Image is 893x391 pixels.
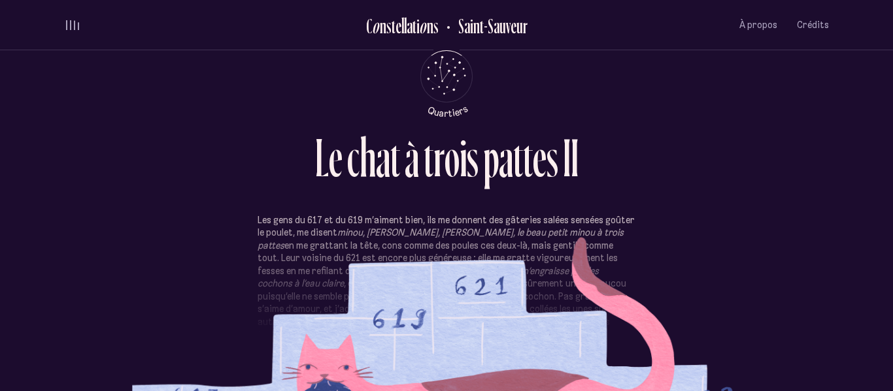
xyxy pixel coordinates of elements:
[499,131,513,185] div: a
[405,131,419,185] div: à
[419,15,427,37] div: o
[396,15,401,37] div: e
[483,131,499,185] div: p
[386,15,392,37] div: s
[392,15,396,37] div: t
[533,131,547,185] div: e
[439,14,528,36] button: Retour au Quartier
[739,10,777,40] button: À propos
[445,131,460,185] div: o
[64,18,81,32] button: volume audio
[797,20,829,31] span: Crédits
[347,131,360,185] div: c
[258,265,599,290] em: on n’engraisse pas les cochons à l’eau claire
[315,131,329,185] div: L
[448,15,528,37] h2: Saint-Sauveur
[390,131,400,185] div: t
[797,10,829,40] button: Crédits
[433,131,445,185] div: r
[258,227,624,251] em: minou, [PERSON_NAME], [PERSON_NAME], le beau petit minou à trois pattes
[380,15,386,37] div: n
[424,131,433,185] div: t
[360,131,376,185] div: h
[467,131,479,185] div: s
[376,131,390,185] div: a
[329,131,343,185] div: e
[547,131,558,185] div: s
[407,15,413,37] div: a
[404,15,407,37] div: l
[563,131,571,185] div: I
[258,214,635,380] p: Les gens du 617 et du 619 m’aiment bien, ils me donnent des gâteries salées sensées goûter le pou...
[416,15,420,37] div: i
[372,15,380,37] div: o
[571,131,579,185] div: I
[413,15,416,37] div: t
[513,131,523,185] div: t
[401,15,404,37] div: l
[409,50,485,117] button: Retour au menu principal
[739,20,777,31] span: À propos
[427,15,433,37] div: n
[426,102,469,119] tspan: Quartiers
[460,131,467,185] div: i
[366,15,372,37] div: C
[433,15,439,37] div: s
[523,131,533,185] div: t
